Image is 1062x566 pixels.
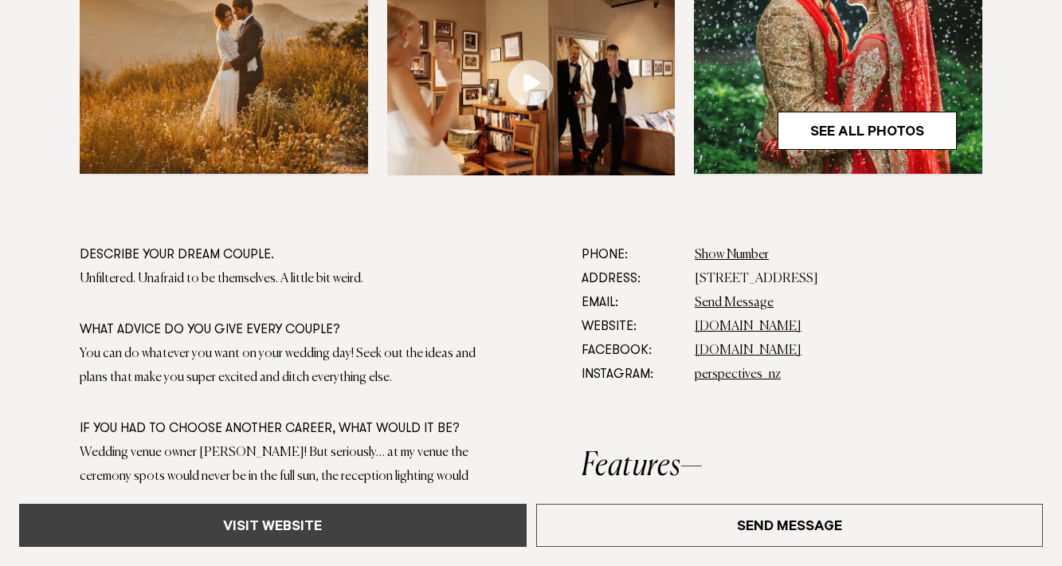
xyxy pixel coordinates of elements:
[695,344,801,357] a: [DOMAIN_NAME]
[695,368,781,381] a: perspectives_nz
[80,267,479,291] div: Unfiltered. Unafraid to be themselves. A little bit weird.
[19,504,527,547] a: Visit Website
[582,315,682,339] dt: Website:
[536,504,1044,547] a: Send Message
[695,267,982,291] dd: [STREET_ADDRESS]
[695,320,801,333] a: [DOMAIN_NAME]
[582,267,682,291] dt: Address:
[80,243,479,267] div: Describe your dream couple.
[582,243,682,267] dt: Phone:
[778,112,957,150] a: See All Photos
[80,318,479,342] div: What advice do you give every couple?
[80,417,479,441] div: If you had to choose another career, what would it be?
[582,291,682,315] dt: Email:
[80,342,479,390] div: You can do whatever you want on your wedding day! Seek out the ideas and plans that make you supe...
[582,363,682,387] dt: Instagram:
[582,339,682,363] dt: Facebook:
[582,450,982,482] h2: Features
[695,297,774,309] a: Send Message
[80,441,479,537] div: Wedding venue owner [PERSON_NAME]! But seriously… at my venue the ceremony spots would never be i...
[695,249,769,261] a: Show Number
